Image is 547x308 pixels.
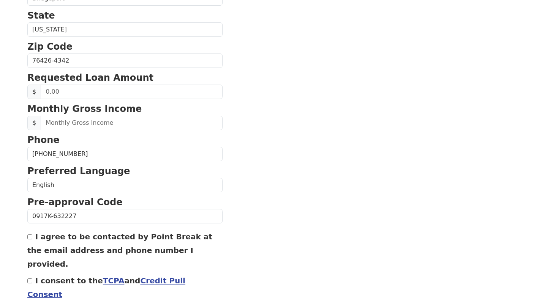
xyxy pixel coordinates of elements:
[27,197,123,207] strong: Pre-approval Code
[27,232,212,269] label: I agree to be contacted by Point Break at the email address and phone number I provided.
[27,53,223,68] input: Zip Code
[41,85,223,99] input: 0.00
[27,147,223,161] input: Phone
[27,116,41,130] span: $
[27,135,60,145] strong: Phone
[103,276,125,285] a: TCPA
[27,166,130,176] strong: Preferred Language
[41,116,223,130] input: Monthly Gross Income
[27,41,73,52] strong: Zip Code
[27,209,223,223] input: Pre-approval Code
[27,72,153,83] strong: Requested Loan Amount
[27,10,55,21] strong: State
[27,276,185,299] label: I consent to the and
[27,102,223,116] p: Monthly Gross Income
[27,85,41,99] span: $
